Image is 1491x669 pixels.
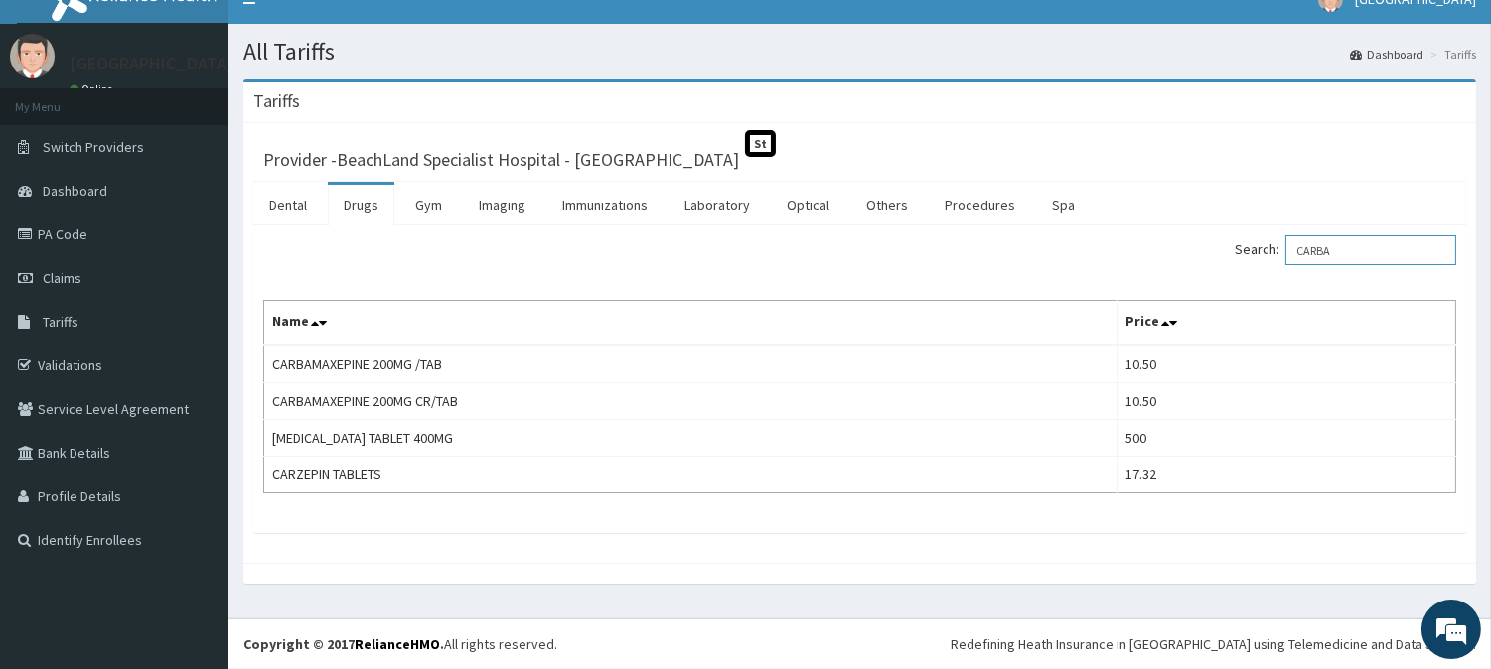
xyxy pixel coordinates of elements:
[243,635,444,653] strong: Copyright © 2017 .
[243,39,1476,65] h1: All Tariffs
[355,635,440,653] a: RelianceHMO
[264,383,1118,420] td: CARBAMAXEPINE 200MG CR/TAB
[43,269,81,287] span: Claims
[669,185,766,226] a: Laboratory
[263,151,739,169] h3: Provider - BeachLand Specialist Hospital - [GEOGRAPHIC_DATA]
[10,453,378,522] textarea: Type your message and hit 'Enter'
[70,82,117,96] a: Online
[70,55,233,72] p: [GEOGRAPHIC_DATA]
[328,185,394,226] a: Drugs
[264,345,1118,383] td: CARBAMAXEPINE 200MG /TAB
[253,92,300,110] h3: Tariffs
[43,313,78,331] span: Tariffs
[228,618,1491,669] footer: All rights reserved.
[264,420,1118,457] td: [MEDICAL_DATA] TABLET 400MG
[1117,345,1455,383] td: 10.50
[1117,301,1455,346] th: Price
[1117,457,1455,493] td: 17.32
[1117,383,1455,420] td: 10.50
[43,182,107,200] span: Dashboard
[103,111,334,137] div: Chat with us now
[1285,235,1456,265] input: Search:
[1235,235,1456,265] label: Search:
[546,185,664,226] a: Immunizations
[43,138,144,156] span: Switch Providers
[399,185,458,226] a: Gym
[1117,420,1455,457] td: 500
[253,185,323,226] a: Dental
[37,99,80,149] img: d_794563401_company_1708531726252_794563401
[264,301,1118,346] th: Name
[1350,46,1423,63] a: Dashboard
[463,185,541,226] a: Imaging
[10,34,55,78] img: User Image
[1036,185,1091,226] a: Spa
[115,205,274,406] span: We're online!
[1425,46,1476,63] li: Tariffs
[326,10,373,58] div: Minimize live chat window
[929,185,1031,226] a: Procedures
[745,130,776,157] span: St
[771,185,845,226] a: Optical
[264,457,1118,493] td: CARZEPIN TABLETS
[850,185,924,226] a: Others
[951,634,1476,654] div: Redefining Heath Insurance in [GEOGRAPHIC_DATA] using Telemedicine and Data Science!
